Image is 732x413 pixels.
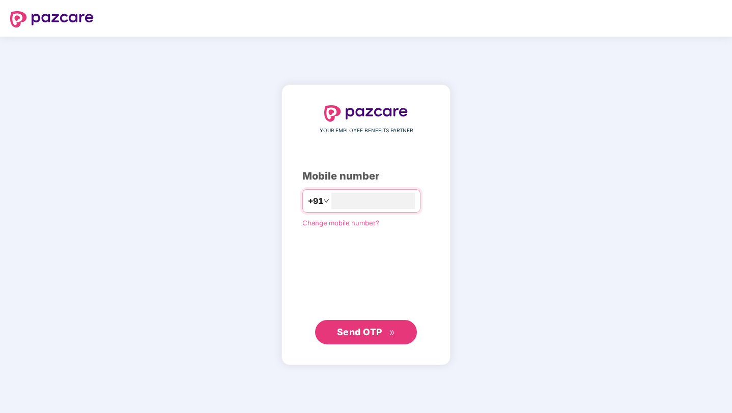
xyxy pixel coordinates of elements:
[337,327,382,337] span: Send OTP
[302,219,379,227] a: Change mobile number?
[389,330,396,336] span: double-right
[10,11,94,27] img: logo
[308,195,323,208] span: +91
[320,127,413,135] span: YOUR EMPLOYEE BENEFITS PARTNER
[315,320,417,344] button: Send OTPdouble-right
[324,105,408,122] img: logo
[302,168,430,184] div: Mobile number
[323,198,329,204] span: down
